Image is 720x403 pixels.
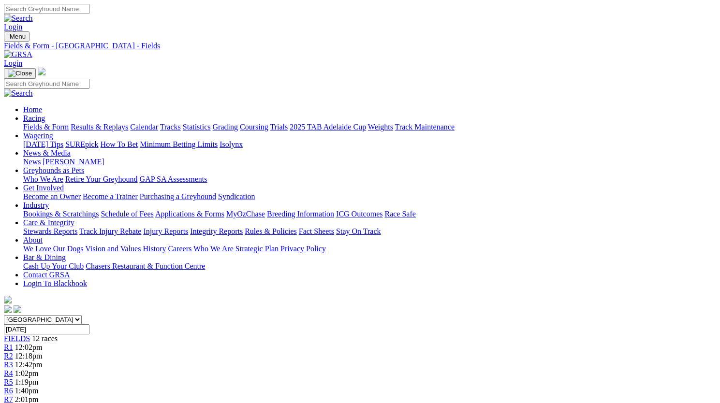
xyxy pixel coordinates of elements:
[270,123,288,131] a: Trials
[23,227,77,235] a: Stewards Reports
[23,114,45,122] a: Racing
[23,123,69,131] a: Fields & Form
[23,192,81,201] a: Become an Owner
[65,140,98,148] a: SUREpick
[155,210,224,218] a: Applications & Forms
[23,131,53,140] a: Wagering
[23,175,716,184] div: Greyhounds as Pets
[4,343,13,351] a: R1
[4,296,12,303] img: logo-grsa-white.png
[23,236,43,244] a: About
[15,387,39,395] span: 1:40pm
[183,123,211,131] a: Statistics
[4,79,89,89] input: Search
[4,378,13,386] a: R5
[23,245,716,253] div: About
[65,175,138,183] a: Retire Your Greyhound
[23,105,42,114] a: Home
[218,192,255,201] a: Syndication
[4,387,13,395] a: R6
[23,158,716,166] div: News & Media
[71,123,128,131] a: Results & Replays
[240,123,268,131] a: Coursing
[213,123,238,131] a: Grading
[23,218,74,227] a: Care & Integrity
[86,262,205,270] a: Chasers Restaurant & Function Centre
[4,369,13,377] a: R4
[168,245,191,253] a: Careers
[4,4,89,14] input: Search
[23,253,66,261] a: Bar & Dining
[140,140,218,148] a: Minimum Betting Limits
[23,140,716,149] div: Wagering
[235,245,279,253] a: Strategic Plan
[79,227,141,235] a: Track Injury Rebate
[23,192,716,201] div: Get Involved
[4,89,33,98] img: Search
[4,305,12,313] img: facebook.svg
[23,245,83,253] a: We Love Our Dogs
[43,158,104,166] a: [PERSON_NAME]
[23,262,84,270] a: Cash Up Your Club
[384,210,415,218] a: Race Safe
[143,245,166,253] a: History
[4,334,30,343] a: FIELDS
[336,210,382,218] a: ICG Outcomes
[336,227,381,235] a: Stay On Track
[32,334,58,343] span: 12 races
[14,305,21,313] img: twitter.svg
[267,210,334,218] a: Breeding Information
[130,123,158,131] a: Calendar
[23,140,63,148] a: [DATE] Tips
[23,227,716,236] div: Care & Integrity
[23,262,716,271] div: Bar & Dining
[226,210,265,218] a: MyOzChase
[220,140,243,148] a: Isolynx
[8,70,32,77] img: Close
[38,68,45,75] img: logo-grsa-white.png
[140,192,216,201] a: Purchasing a Greyhound
[280,245,326,253] a: Privacy Policy
[4,31,29,42] button: Toggle navigation
[23,166,84,174] a: Greyhounds as Pets
[23,210,99,218] a: Bookings & Scratchings
[290,123,366,131] a: 2025 TAB Adelaide Cup
[4,360,13,369] a: R3
[15,352,43,360] span: 12:18pm
[85,245,141,253] a: Vision and Values
[4,324,89,334] input: Select date
[10,33,26,40] span: Menu
[83,192,138,201] a: Become a Trainer
[101,140,138,148] a: How To Bet
[4,23,22,31] a: Login
[245,227,297,235] a: Rules & Policies
[160,123,181,131] a: Tracks
[4,68,36,79] button: Toggle navigation
[395,123,455,131] a: Track Maintenance
[190,227,243,235] a: Integrity Reports
[15,378,39,386] span: 1:19pm
[4,42,716,50] a: Fields & Form - [GEOGRAPHIC_DATA] - Fields
[23,271,70,279] a: Contact GRSA
[23,158,41,166] a: News
[368,123,393,131] a: Weights
[23,184,64,192] a: Get Involved
[4,14,33,23] img: Search
[4,59,22,67] a: Login
[4,352,13,360] a: R2
[23,210,716,218] div: Industry
[143,227,188,235] a: Injury Reports
[15,360,43,369] span: 12:42pm
[23,175,63,183] a: Who We Are
[299,227,334,235] a: Fact Sheets
[15,369,39,377] span: 1:02pm
[193,245,234,253] a: Who We Are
